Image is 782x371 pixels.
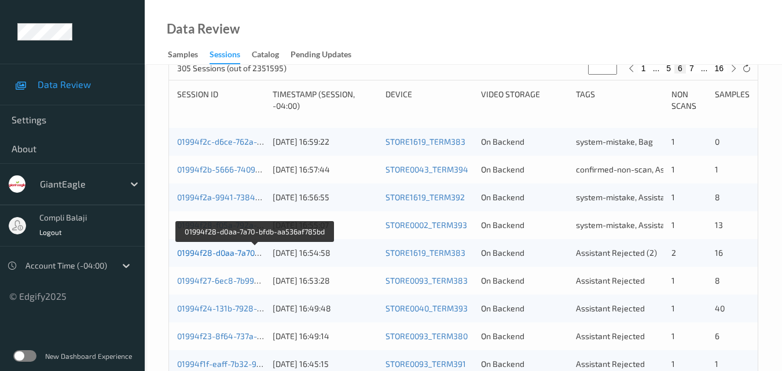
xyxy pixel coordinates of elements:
div: On Backend [481,275,568,286]
span: 1 [715,164,718,174]
div: On Backend [481,164,568,175]
div: [DATE] 16:56:55 [273,192,377,203]
div: Catalog [252,49,279,63]
span: 8 [715,192,720,202]
div: Device [386,89,473,112]
span: 0 [715,137,719,146]
a: STORE0002_TERM393 [386,220,467,230]
a: STORE0093_TERM380 [386,331,468,341]
a: 01994f24-131b-7928-bbbe-44e6fbf332ca [177,303,332,313]
a: Sessions [210,47,252,64]
a: Catalog [252,47,291,63]
div: [DATE] 16:53:28 [273,275,377,286]
div: Timestamp (Session, -04:00) [273,89,377,112]
span: Assistant Rejected [576,303,645,313]
button: ... [697,63,711,74]
div: [DATE] 16:57:44 [273,164,377,175]
div: Samples [715,89,750,112]
a: Samples [168,47,210,63]
span: 16 [715,248,723,258]
button: 6 [674,63,686,74]
a: Pending Updates [291,47,363,63]
button: 7 [686,63,697,74]
span: system-mistake, Assistant Rejected, Unusual activity [576,220,769,230]
a: STORE1619_TERM383 [386,248,465,258]
span: Assistant Rejected [576,359,645,369]
div: Samples [168,49,198,63]
div: On Backend [481,330,568,342]
div: Sessions [210,49,240,64]
div: On Backend [481,219,568,231]
span: system-mistake, Assistant Rejected, Unusual activity [576,192,769,202]
a: 01994f23-8f64-737a-8b1b-3b62735d95ee [177,331,333,341]
span: 1 [671,303,675,313]
a: 01994f27-6ec8-7b99-aa09-053c95dd86b2 [177,276,335,285]
div: Video Storage [481,89,568,112]
button: 1 [638,63,649,74]
a: 01994f28-f05a-792a-bf51-98fbd16b2c3b [177,220,329,230]
span: 6 [715,331,719,341]
div: [DATE] 16:59:22 [273,136,377,148]
div: On Backend [481,358,568,370]
button: ... [649,63,663,74]
div: [DATE] 16:55:07 [273,219,377,231]
button: 5 [663,63,674,74]
span: 8 [715,276,720,285]
div: On Backend [481,136,568,148]
span: 1 [671,359,675,369]
a: 01994f28-d0aa-7a70-bfdb-aa536af785bd [177,248,332,258]
a: 01994f1f-eaff-7b32-9f5a-4032a76d03d3 [177,359,328,369]
div: [DATE] 16:49:48 [273,303,377,314]
a: STORE0093_TERM383 [386,276,468,285]
div: [DATE] 16:49:14 [273,330,377,342]
span: system-mistake, Bag [576,137,653,146]
span: 1 [671,164,675,174]
span: 1 [671,192,675,202]
div: Data Review [167,23,240,35]
span: Assistant Rejected [576,331,645,341]
span: 1 [715,359,718,369]
div: [DATE] 16:45:15 [273,358,377,370]
div: Non Scans [671,89,706,112]
span: 40 [715,303,725,313]
span: Assistant Rejected [576,276,645,285]
div: On Backend [481,247,568,259]
div: On Backend [481,303,568,314]
a: 01994f2b-5666-7409-924a-230d13426154 [177,164,336,174]
a: 01994f2a-9941-7384-a89e-3b911f1c9684 [177,192,332,202]
span: 1 [671,276,675,285]
div: [DATE] 16:54:58 [273,247,377,259]
span: 1 [671,220,675,230]
div: Tags [576,89,663,112]
a: STORE0043_TERM394 [386,164,468,174]
span: 1 [671,331,675,341]
div: Session ID [177,89,265,112]
span: Assistant Rejected (2) [576,248,657,258]
div: Pending Updates [291,49,351,63]
span: 2 [671,248,676,258]
a: STORE1619_TERM392 [386,192,465,202]
div: On Backend [481,192,568,203]
a: STORE0040_TERM393 [386,303,468,313]
a: STORE1619_TERM383 [386,137,465,146]
span: 13 [715,220,723,230]
a: STORE0093_TERM391 [386,359,466,369]
button: 16 [711,63,727,74]
a: 01994f2c-d6ce-762a-af64-23cb53f8ee5a [177,137,332,146]
p: 305 Sessions (out of 2351595) [177,63,287,74]
span: 1 [671,137,675,146]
